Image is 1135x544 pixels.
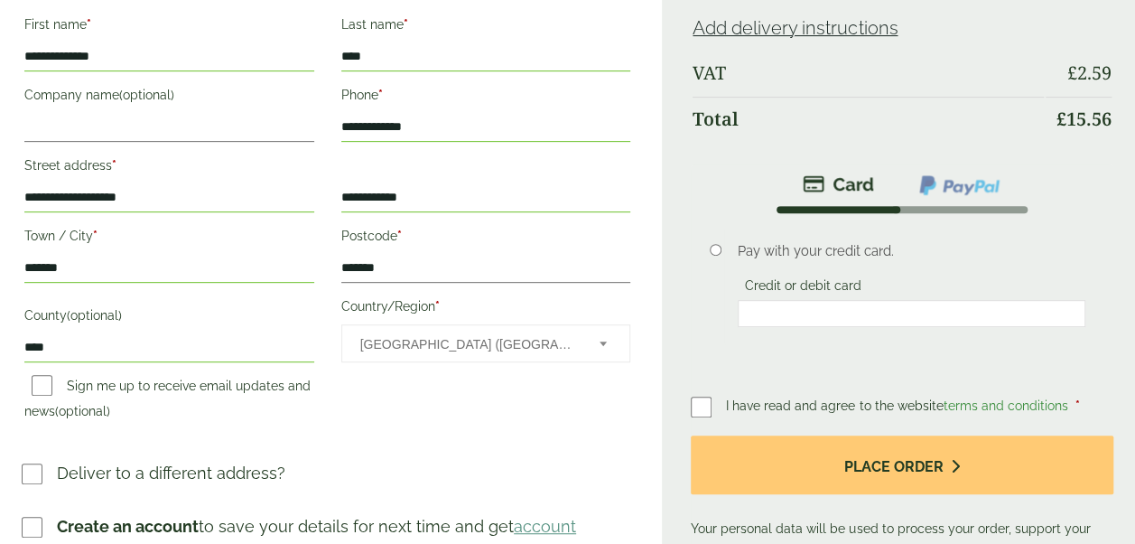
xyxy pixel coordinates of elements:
[693,17,898,39] a: Add delivery instructions
[341,223,631,254] label: Postcode
[57,517,199,536] strong: Create an account
[67,308,122,323] span: (optional)
[341,12,631,42] label: Last name
[112,158,116,173] abbr: required
[24,12,314,42] label: First name
[743,305,1080,322] iframe: Secure card payment input frame
[1067,61,1077,85] span: £
[435,299,440,314] abbr: required
[397,229,402,243] abbr: required
[693,97,1044,141] th: Total
[917,174,1001,197] img: ppcp-gateway.png
[738,278,869,298] label: Credit or debit card
[803,174,874,195] img: stripe.png
[1075,399,1079,413] abbr: required
[24,223,314,254] label: Town / City
[738,241,1085,261] p: Pay with your credit card.
[24,303,314,333] label: County
[341,82,631,113] label: Phone
[691,436,1113,494] button: Place order
[24,153,314,183] label: Street address
[341,294,631,324] label: Country/Region
[726,399,1071,413] span: I have read and agree to the website
[24,379,311,424] label: Sign me up to receive email updates and news
[57,461,285,485] p: Deliver to a different address?
[32,375,52,396] input: Sign me up to receive email updates and news(optional)
[87,17,91,32] abbr: required
[55,404,110,418] span: (optional)
[93,229,98,243] abbr: required
[693,52,1044,95] th: VAT
[360,325,576,363] span: United Kingdom (UK)
[1056,107,1112,131] bdi: 15.56
[24,82,314,113] label: Company name
[404,17,408,32] abbr: required
[1067,61,1112,85] bdi: 2.59
[943,399,1067,413] a: terms and conditions
[378,88,383,102] abbr: required
[1056,107,1066,131] span: £
[341,324,631,362] span: Country/Region
[119,88,174,102] span: (optional)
